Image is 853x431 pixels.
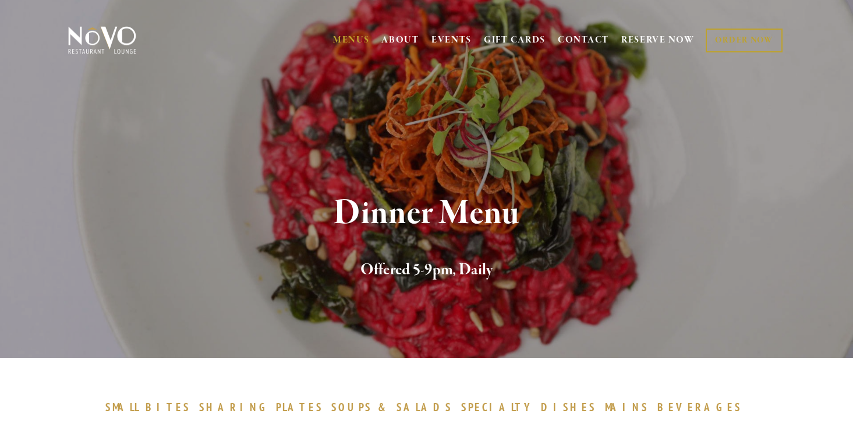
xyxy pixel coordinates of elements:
span: SMALL [105,400,140,414]
a: SMALLBITES [105,400,197,414]
span: SALADS [397,400,452,414]
span: PLATES [276,400,323,414]
a: SPECIALTYDISHES [461,400,602,414]
span: MAINS [605,400,649,414]
a: ABOUT [381,34,419,46]
span: SHARING [199,400,270,414]
a: RESERVE NOW [621,29,695,51]
h2: Offered 5-9pm, Daily [87,258,766,282]
a: EVENTS [431,34,472,46]
span: DISHES [541,400,596,414]
a: MAINS [605,400,654,414]
a: ORDER NOW [706,29,782,52]
span: BEVERAGES [657,400,742,414]
span: & [378,400,391,414]
a: MENUS [333,34,370,46]
a: SOUPS&SALADS [331,400,458,414]
span: BITES [146,400,190,414]
span: SOUPS [331,400,372,414]
a: GIFT CARDS [484,29,546,51]
a: BEVERAGES [657,400,748,414]
h1: Dinner Menu [87,195,766,232]
img: Novo Restaurant &amp; Lounge [66,26,139,55]
span: SPECIALTY [461,400,536,414]
a: SHARINGPLATES [199,400,328,414]
a: CONTACT [558,29,609,51]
